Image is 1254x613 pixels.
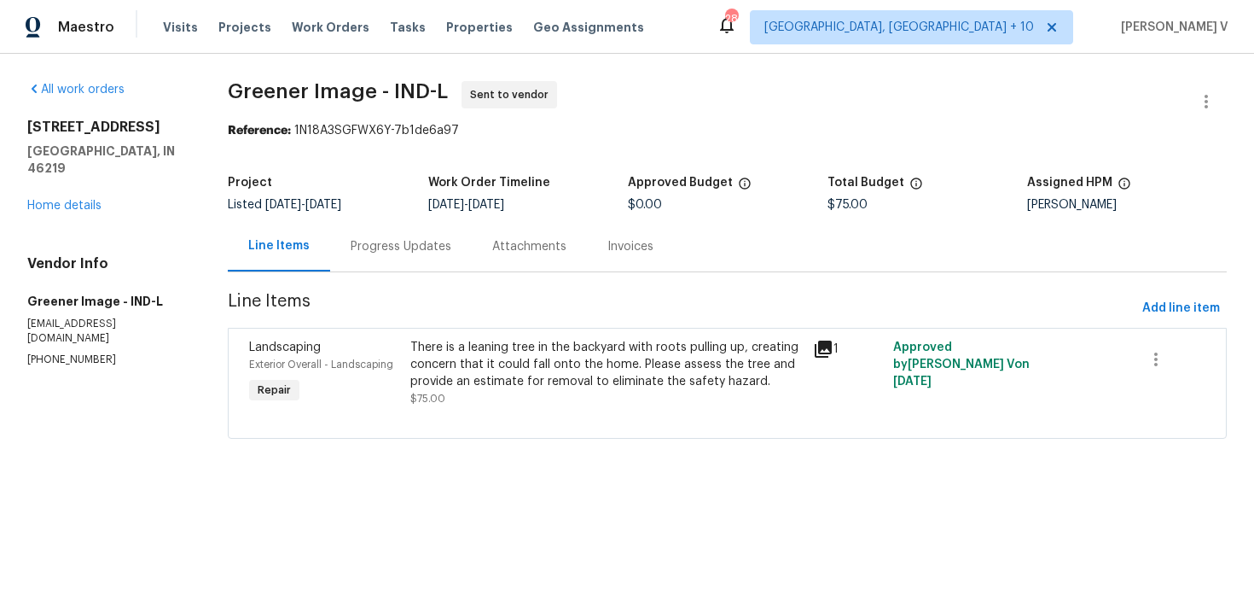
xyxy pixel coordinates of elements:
h5: Greener Image - IND-L [27,293,187,310]
div: There is a leaning tree in the backyard with roots pulling up, creating concern that it could fal... [410,339,803,390]
span: Projects [218,19,271,36]
span: Landscaping [249,342,321,353]
p: [PHONE_NUMBER] [27,353,187,367]
div: [PERSON_NAME] [1027,199,1227,211]
span: Approved by [PERSON_NAME] V on [893,342,1030,388]
span: - [265,199,341,211]
span: $0.00 [628,199,662,211]
h5: Total Budget [827,177,904,189]
div: Progress Updates [351,238,451,255]
span: The total cost of line items that have been proposed by Opendoor. This sum includes line items th... [909,177,923,199]
span: The total cost of line items that have been approved by both Opendoor and the Trade Partner. This... [738,177,752,199]
h5: Project [228,177,272,189]
div: Attachments [492,238,566,255]
span: $75.00 [827,199,868,211]
span: Maestro [58,19,114,36]
span: Add line item [1142,298,1220,319]
span: [DATE] [305,199,341,211]
span: Line Items [228,293,1135,324]
span: Listed [228,199,341,211]
h5: [GEOGRAPHIC_DATA], IN 46219 [27,143,187,177]
span: Work Orders [292,19,369,36]
h5: Assigned HPM [1027,177,1112,189]
span: Sent to vendor [470,86,555,103]
a: All work orders [27,84,125,96]
span: - [428,199,504,211]
div: Line Items [248,237,310,254]
span: [DATE] [265,199,301,211]
div: 1 [813,339,883,359]
span: [DATE] [428,199,464,211]
h5: Approved Budget [628,177,733,189]
span: Tasks [390,21,426,33]
div: 280 [725,10,737,27]
p: [EMAIL_ADDRESS][DOMAIN_NAME] [27,317,187,346]
span: Geo Assignments [533,19,644,36]
button: Add line item [1135,293,1227,324]
span: [PERSON_NAME] V [1114,19,1228,36]
span: $75.00 [410,394,445,404]
b: Reference: [228,125,291,137]
div: Invoices [607,238,653,255]
span: [GEOGRAPHIC_DATA], [GEOGRAPHIC_DATA] + 10 [764,19,1034,36]
span: Properties [446,19,513,36]
h2: [STREET_ADDRESS] [27,119,187,136]
span: Visits [163,19,198,36]
span: Greener Image - IND-L [228,81,448,102]
span: [DATE] [893,376,932,388]
span: The hpm assigned to this work order. [1118,177,1131,199]
span: [DATE] [468,199,504,211]
div: 1N18A3SGFWX6Y-7b1de6a97 [228,122,1227,139]
h4: Vendor Info [27,255,187,272]
a: Home details [27,200,102,212]
span: Repair [251,382,298,399]
span: Exterior Overall - Landscaping [249,359,393,370]
h5: Work Order Timeline [428,177,550,189]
